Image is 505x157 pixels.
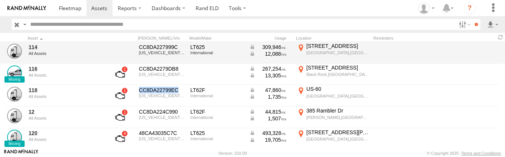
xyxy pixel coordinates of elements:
div: 3HSDZAPRXTN652547 [139,115,185,120]
div: undefined [29,51,101,56]
div: Reminders [373,36,438,41]
a: 116 [29,65,101,72]
div: Data from Vehicle CANbus [249,93,287,100]
div: Data from Vehicle CANbus [249,72,287,79]
img: rand-logo.svg [7,6,46,11]
div: 48CA43035C7C [139,130,185,136]
div: Data from Vehicle CANbus [249,50,287,57]
div: Data from Vehicle CANbus [249,44,287,50]
div: LT62F [190,108,244,115]
a: Terms and Conditions [461,151,501,156]
div: LT625 [190,130,244,136]
label: Search Filter Options [456,19,472,30]
div: International [190,50,244,55]
div: Data from Vehicle CANbus [249,65,287,72]
div: Data from Vehicle CANbus [249,108,287,115]
div: 385 Rambler Dr [306,107,369,114]
label: Search Query [22,19,28,30]
div: [PERSON_NAME]./Vin [138,36,186,41]
a: View Asset Details [7,65,22,80]
div: CC8DA2279DB8 [139,65,185,72]
a: 120 [29,130,101,136]
div: Butch Tucker [416,3,437,14]
a: View Asset with Fault/s [106,108,134,126]
label: Export results as... [486,19,499,30]
label: Click to View Current Location [296,129,370,149]
a: View Asset Details [7,44,22,59]
div: [GEOGRAPHIC_DATA],[GEOGRAPHIC_DATA] [306,93,369,99]
div: US-60 [306,86,369,92]
div: [STREET_ADDRESS][PERSON_NAME] [306,129,369,136]
div: 3HSDZTZR3RN815122 [139,72,185,77]
a: View Asset Details [7,87,22,102]
div: Data from Vehicle CANbus [249,136,287,143]
div: Data from Vehicle CANbus [249,87,287,93]
div: CC8DA227999C [139,44,185,50]
div: Data from Vehicle CANbus [249,130,287,136]
div: Usage [248,36,293,41]
div: 3HSDZAPR6TN652688 [139,93,185,98]
div: [STREET_ADDRESS] [306,43,369,49]
label: Click to View Current Location [296,107,370,127]
div: Black Rock,[GEOGRAPHIC_DATA] [306,72,369,77]
span: Refresh [496,34,505,41]
div: 3HSDZAPR4LN826872 [139,136,185,141]
div: International [190,115,244,120]
a: View Asset with Fault/s [106,87,134,105]
div: International [190,93,244,98]
div: [GEOGRAPHIC_DATA],[GEOGRAPHIC_DATA] [306,50,369,55]
div: 3HSDZTZR5NN624635 [139,50,185,55]
label: Click to View Current Location [296,86,370,106]
div: LT625 [190,44,244,50]
div: Model/Make [189,36,245,41]
label: Click to View Current Location [296,64,370,84]
a: 114 [29,44,101,50]
div: undefined [29,116,101,120]
div: Click to Sort [28,36,102,41]
div: undefined [29,137,101,142]
div: International [190,136,244,141]
div: CC8DA224C990 [139,108,185,115]
div: [GEOGRAPHIC_DATA],[GEOGRAPHIC_DATA] [306,136,369,142]
div: undefined [29,73,101,77]
div: Version: 310.00 [218,151,247,156]
div: LT62F [190,87,244,93]
a: View Asset with Fault/s [106,130,134,148]
div: [PERSON_NAME],[GEOGRAPHIC_DATA] [306,115,369,120]
div: CC8DA22799EC [139,87,185,93]
div: © Copyright 2025 - [427,151,501,156]
div: undefined [29,94,101,99]
a: 118 [29,87,101,93]
div: Location [296,36,370,41]
i: ? [464,2,476,14]
a: View Asset with Fault/s [106,65,134,83]
a: View Asset Details [7,108,22,123]
div: Data from Vehicle CANbus [249,115,287,122]
a: 12 [29,108,101,115]
a: View Asset Details [7,130,22,145]
label: Click to View Current Location [296,43,370,63]
a: Visit our Website [4,150,38,157]
div: [STREET_ADDRESS] [306,64,369,71]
